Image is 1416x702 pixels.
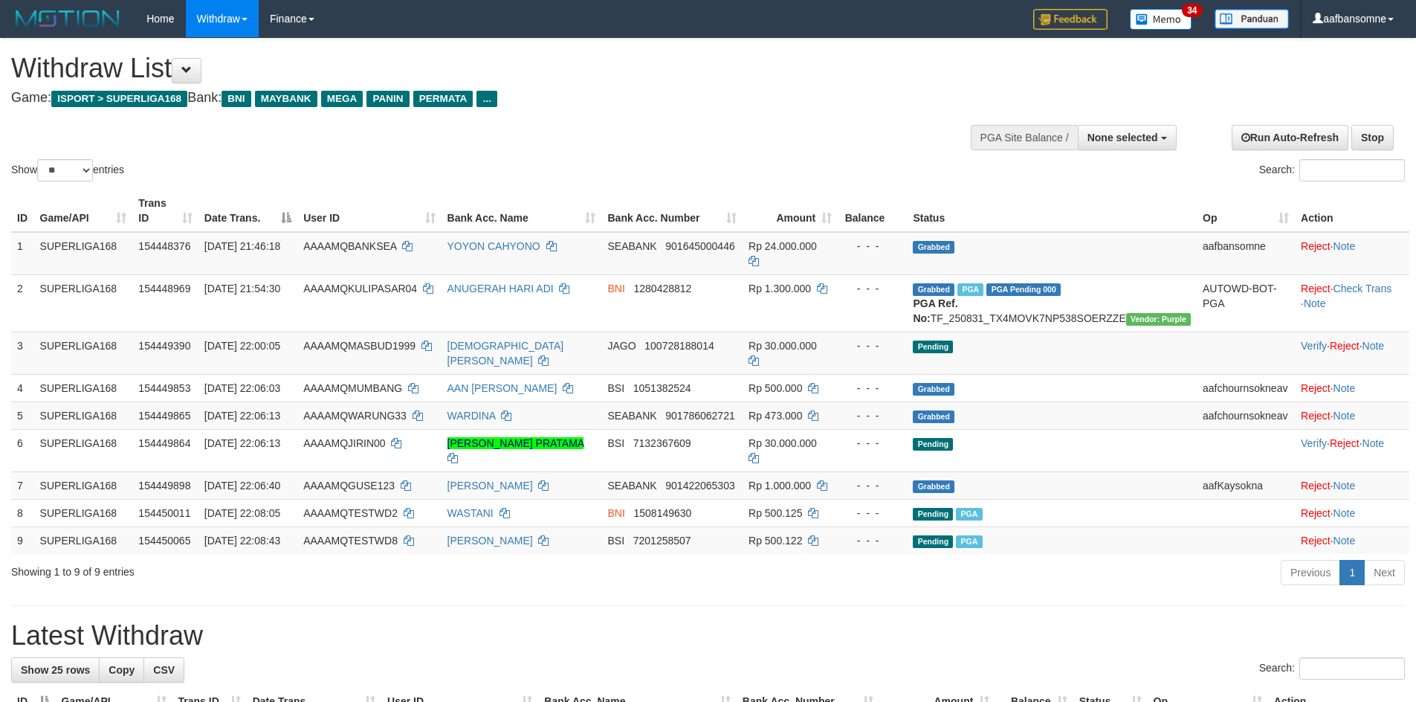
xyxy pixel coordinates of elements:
[447,240,540,252] a: YOYON CAHYONO
[138,382,190,394] span: 154449853
[21,664,90,676] span: Show 25 rows
[1301,480,1331,492] a: Reject
[607,283,624,294] span: BNI
[1362,340,1385,352] a: Note
[11,159,124,181] label: Show entries
[321,91,363,107] span: MEGA
[1197,274,1295,332] td: AUTOWD-BOT-PGA
[1281,560,1340,585] a: Previous
[1339,560,1365,585] a: 1
[1333,410,1356,422] a: Note
[1333,480,1356,492] a: Note
[957,283,983,296] span: Marked by aafchhiseyha
[913,535,953,548] span: Pending
[607,410,656,422] span: SEABANK
[34,471,133,499] td: SUPERLIGA168
[109,664,135,676] span: Copy
[1301,535,1331,547] a: Reject
[1295,190,1409,232] th: Action
[1301,382,1331,394] a: Reject
[303,240,396,252] span: AAAAMQBANKSEA
[1295,374,1409,402] td: ·
[633,535,691,547] span: Copy 7201258507 to clipboard
[1333,240,1356,252] a: Note
[138,507,190,519] span: 154450011
[447,480,533,492] a: [PERSON_NAME]
[749,240,817,252] span: Rp 24.000.000
[1351,125,1394,150] a: Stop
[413,91,473,107] span: PERMATA
[11,91,929,106] h4: Game: Bank:
[1295,499,1409,526] td: ·
[913,383,954,396] span: Grabbed
[1301,240,1331,252] a: Reject
[607,507,624,519] span: BNI
[138,283,190,294] span: 154448969
[1295,332,1409,374] td: · ·
[633,437,691,449] span: Copy 7132367609 to clipboard
[143,657,184,683] a: CSV
[138,340,190,352] span: 154449390
[607,535,624,547] span: BSI
[204,240,280,252] span: [DATE] 21:46:18
[297,190,441,232] th: User ID: activate to sort column ascending
[844,338,901,353] div: - - -
[204,480,280,492] span: [DATE] 22:06:40
[204,382,280,394] span: [DATE] 22:06:03
[222,91,250,107] span: BNI
[844,408,901,423] div: - - -
[1333,382,1356,394] a: Note
[447,283,554,294] a: ANUGERAH HARI ADI
[749,382,802,394] span: Rp 500.000
[1259,657,1405,680] label: Search:
[913,341,953,353] span: Pending
[1197,402,1295,429] td: aafchournsokneav
[913,438,953,451] span: Pending
[844,281,901,296] div: - - -
[34,429,133,471] td: SUPERLIGA168
[1295,471,1409,499] td: ·
[198,190,297,232] th: Date Trans.: activate to sort column descending
[913,480,954,493] span: Grabbed
[607,382,624,394] span: BSI
[1295,526,1409,554] td: ·
[11,332,34,374] td: 3
[1182,4,1202,17] span: 34
[11,374,34,402] td: 4
[138,410,190,422] span: 154449865
[1033,9,1108,30] img: Feedback.jpg
[447,410,496,422] a: WARDINA
[303,535,398,547] span: AAAAMQTESTWD8
[665,410,734,422] span: Copy 901786062721 to clipboard
[749,437,817,449] span: Rp 30.000.000
[11,526,34,554] td: 9
[1301,507,1331,519] a: Reject
[749,507,802,519] span: Rp 500.125
[11,232,34,275] td: 1
[34,402,133,429] td: SUPERLIGA168
[838,190,907,232] th: Balance
[11,558,579,579] div: Showing 1 to 9 of 9 entries
[442,190,602,232] th: Bank Acc. Name: activate to sort column ascending
[1126,313,1191,326] span: Vendor URL: https://trx4.1velocity.biz
[204,507,280,519] span: [DATE] 22:08:05
[1299,159,1405,181] input: Search:
[204,535,280,547] span: [DATE] 22:08:43
[1333,507,1356,519] a: Note
[907,190,1197,232] th: Status
[743,190,838,232] th: Amount: activate to sort column ascending
[749,410,802,422] span: Rp 473.000
[366,91,409,107] span: PANIN
[11,190,34,232] th: ID
[138,240,190,252] span: 154448376
[34,232,133,275] td: SUPERLIGA168
[476,91,497,107] span: ...
[913,241,954,254] span: Grabbed
[1259,159,1405,181] label: Search:
[913,508,953,521] span: Pending
[11,621,1405,651] h1: Latest Withdraw
[34,374,133,402] td: SUPERLIGA168
[1130,9,1192,30] img: Button%20Memo.svg
[1087,132,1158,144] span: None selected
[844,239,901,254] div: - - -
